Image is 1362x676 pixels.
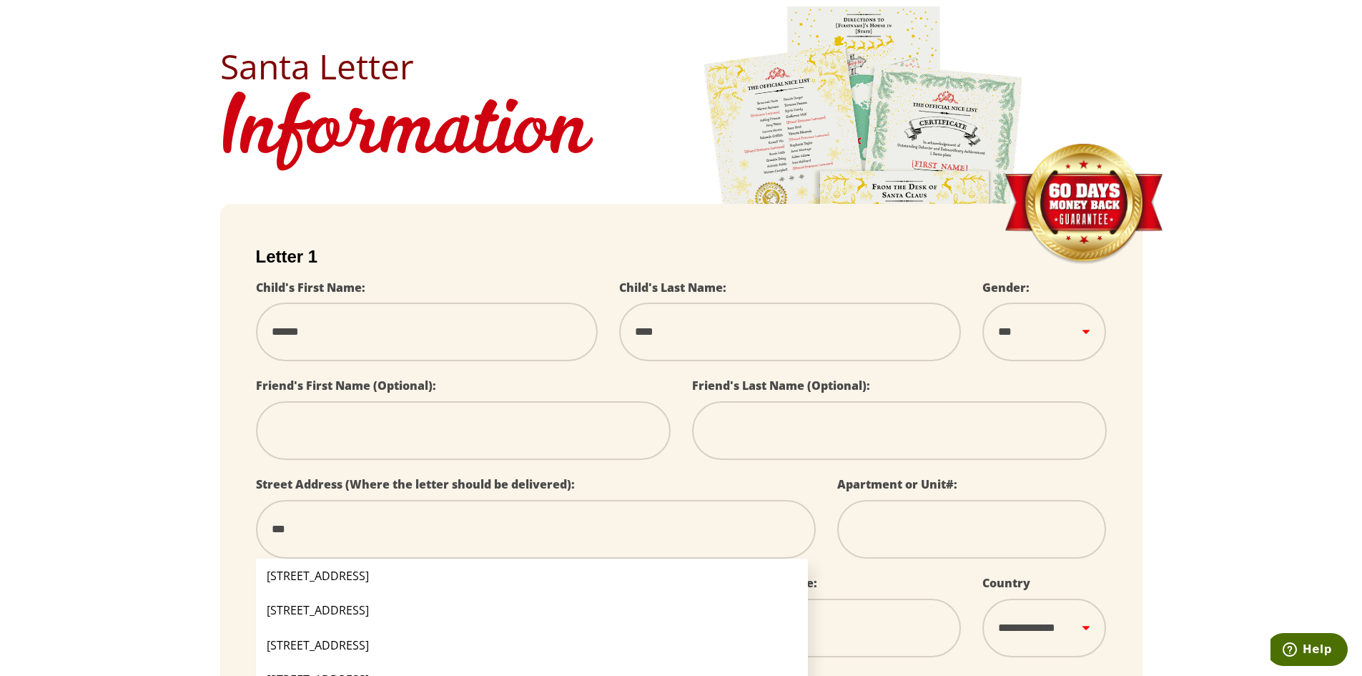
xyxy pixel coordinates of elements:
[1003,143,1164,265] img: Money Back Guarantee
[256,378,436,393] label: Friend's First Name (Optional):
[256,476,575,492] label: Street Address (Where the letter should be delivered):
[619,280,726,295] label: Child's Last Name:
[256,247,1107,267] h2: Letter 1
[982,575,1030,591] label: Country
[256,593,809,627] li: [STREET_ADDRESS]
[220,49,1143,84] h2: Santa Letter
[256,559,809,593] li: [STREET_ADDRESS]
[256,628,809,662] li: [STREET_ADDRESS]
[220,84,1143,182] h1: Information
[837,476,957,492] label: Apartment or Unit#:
[692,378,870,393] label: Friend's Last Name (Optional):
[703,4,1025,404] img: letters.png
[982,280,1030,295] label: Gender:
[256,280,365,295] label: Child's First Name:
[1270,633,1348,669] iframe: Opens a widget where you can find more information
